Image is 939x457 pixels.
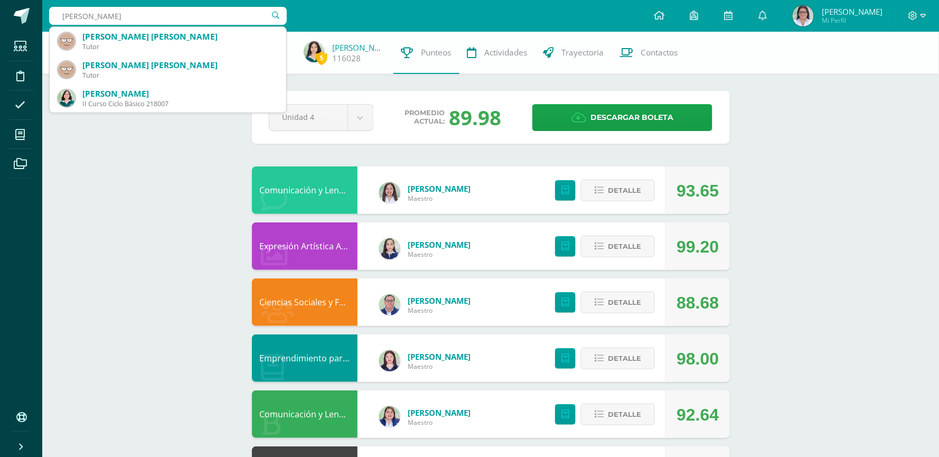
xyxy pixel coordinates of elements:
img: c1c1b07ef08c5b34f56a5eb7b3c08b85.png [379,294,400,315]
a: Unidad 4 [269,105,373,130]
img: 5bf59a8f1d34e40244a609435b7dd35c.png [58,90,75,107]
div: Ciencias Sociales y Formación Ciudadana [252,278,358,326]
span: Punteos [421,47,452,58]
div: 98.00 [677,335,719,383]
a: Descargar boleta [532,104,712,131]
span: Descargar boleta [590,105,673,130]
div: 93.65 [677,167,719,214]
a: Contactos [612,32,686,74]
button: Detalle [581,348,655,369]
span: Unidad 4 [283,105,334,129]
div: 92.64 [677,391,719,439]
img: a452c7054714546f759a1a740f2e8572.png [379,350,400,371]
span: Promedio actual: [405,109,445,126]
div: Comunicación y Lenguaje, Inglés [252,166,358,214]
div: Comunicación y Lenguaje, Idioma Español [252,390,358,438]
span: Detalle [608,237,641,256]
span: Trayectoria [562,47,604,58]
span: Maestro [408,194,471,203]
button: Detalle [581,236,655,257]
span: Detalle [608,293,641,312]
div: Tutor [82,42,278,51]
div: [PERSON_NAME] [82,88,278,99]
div: Expresión Artística ARTES PLÁSTICAS [252,222,358,270]
a: [PERSON_NAME] [408,407,471,418]
span: Maestro [408,306,471,315]
img: 97caf0f34450839a27c93473503a1ec1.png [379,406,400,427]
span: 5 [316,51,327,64]
a: Actividades [459,32,536,74]
span: Detalle [608,405,641,424]
div: II Curso Ciclo Básico 218007 [82,99,278,108]
a: Trayectoria [536,32,612,74]
a: 116028 [333,53,361,64]
span: Detalle [608,181,641,200]
button: Detalle [581,292,655,313]
span: Actividades [485,47,528,58]
div: 99.20 [677,223,719,271]
div: [PERSON_NAME] [PERSON_NAME] [82,31,278,42]
button: Detalle [581,180,655,201]
span: Maestro [408,418,471,427]
a: [PERSON_NAME] [333,42,386,53]
input: Busca un usuario... [49,7,287,25]
a: [PERSON_NAME] [408,295,471,306]
img: acecb51a315cac2de2e3deefdb732c9f.png [379,182,400,203]
div: 89.98 [449,104,501,131]
span: Maestro [408,362,471,371]
a: Punteos [393,32,459,74]
a: [PERSON_NAME] [408,183,471,194]
span: Contactos [641,47,678,58]
button: Detalle [581,404,655,425]
span: Maestro [408,250,471,259]
span: Detalle [608,349,641,368]
a: [PERSON_NAME] [408,239,471,250]
img: 69aa824f1337ad42e7257fae7599adbb.png [793,5,814,26]
a: [PERSON_NAME] [408,351,471,362]
img: 630113e3c11eaf4d2372eacf1d972cf3.png [304,41,325,62]
div: 88.68 [677,279,719,327]
img: 3cd3ece1bc832e7aa2ccacd5184c31e2.png [58,61,75,78]
img: 360951c6672e02766e5b7d72674f168c.png [379,238,400,259]
span: [PERSON_NAME] [822,6,882,17]
div: Emprendimiento para la Productividad [252,334,358,382]
img: 9e516f35fed74adeb75b1ff1173257b5.png [58,33,75,50]
div: [PERSON_NAME] [PERSON_NAME] [82,60,278,71]
span: Mi Perfil [822,16,882,25]
div: Tutor [82,71,278,80]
